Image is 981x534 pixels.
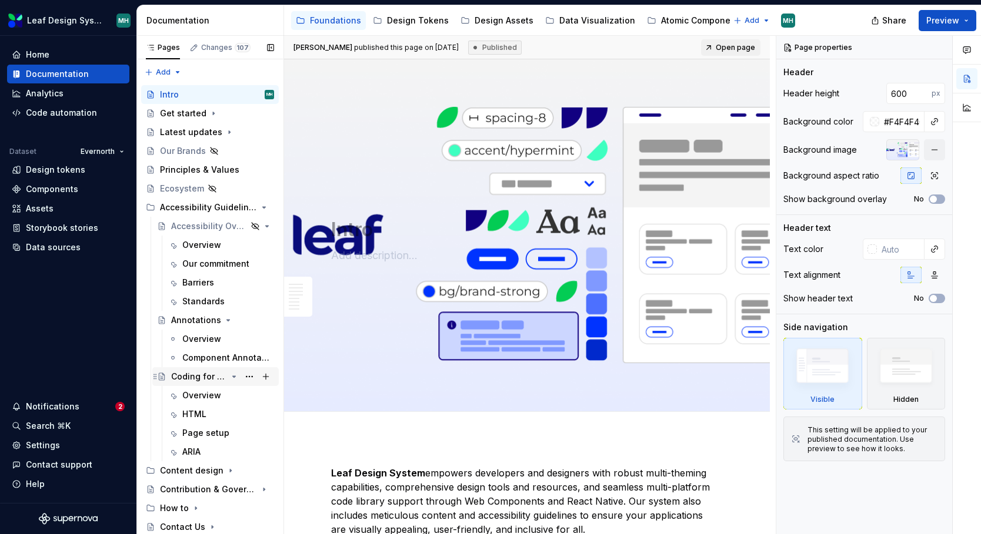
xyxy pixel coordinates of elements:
[26,203,54,214] div: Assets
[745,16,759,25] span: Add
[7,238,129,257] a: Data sources
[293,43,459,52] span: published this page on [DATE]
[160,465,223,476] div: Content design
[160,183,204,194] div: Ecosystem
[160,483,257,495] div: Contribution & Governance
[163,273,279,292] a: Barriers
[26,222,98,234] div: Storybook stories
[783,16,793,25] div: MH
[26,478,45,490] div: Help
[163,424,279,442] a: Page setup
[141,179,279,198] a: Ecosystem
[540,11,640,30] a: Data Visualization
[152,367,279,386] a: Coding for the web
[163,330,279,348] a: Overview
[182,389,221,401] div: Overview
[7,65,129,83] a: Documentation
[235,43,251,52] span: 107
[163,386,279,405] a: Overview
[7,84,129,103] a: Analytics
[7,397,129,416] button: Notifications2
[329,216,720,244] textarea: Intro
[914,194,924,204] label: No
[7,199,129,218] a: Assets
[2,8,134,33] button: Leaf Design SystemMH
[141,123,279,142] a: Latest updates
[293,43,352,52] span: [PERSON_NAME]
[7,475,129,493] button: Help
[27,15,102,26] div: Leaf Design System
[7,45,129,64] a: Home
[291,11,366,30] a: Foundations
[141,461,279,480] div: Content design
[26,439,60,451] div: Settings
[783,88,839,99] div: Header height
[7,160,129,179] a: Design tokens
[867,338,946,409] div: Hidden
[141,480,279,499] a: Contribution & Governance
[387,15,449,26] div: Design Tokens
[783,66,813,78] div: Header
[783,222,831,234] div: Header text
[879,111,925,132] input: Auto
[310,15,361,26] div: Foundations
[26,68,89,80] div: Documentation
[141,198,279,217] div: Accessibility Guidelines
[156,68,171,77] span: Add
[783,144,857,156] div: Background image
[146,15,279,26] div: Documentation
[152,217,279,236] a: Accessibility Overview
[141,85,279,104] a: IntroMH
[152,311,279,330] a: Annotations
[893,395,919,404] div: Hidden
[716,43,755,52] span: Open page
[783,170,879,182] div: Background aspect ratio
[368,11,453,30] a: Design Tokens
[160,126,222,138] div: Latest updates
[783,243,823,255] div: Text color
[160,108,206,119] div: Get started
[141,499,279,518] div: How to
[182,333,221,345] div: Overview
[7,219,129,237] a: Storybook stories
[7,417,129,435] button: Search ⌘K
[810,395,835,404] div: Visible
[730,12,774,29] button: Add
[559,15,635,26] div: Data Visualization
[163,348,279,367] a: Component Annotations
[8,14,22,28] img: 6e787e26-f4c0-4230-8924-624fe4a2d214.png
[932,89,940,98] p: px
[914,294,924,303] label: No
[201,43,251,52] div: Changes
[182,427,229,439] div: Page setup
[331,467,425,479] strong: Leaf Design System
[882,15,906,26] span: Share
[182,277,214,288] div: Barriers
[163,254,279,273] a: Our commitment
[118,16,129,25] div: MH
[160,145,206,157] div: Our Brands
[26,107,97,119] div: Code automation
[886,83,932,104] input: Auto
[182,239,221,251] div: Overview
[39,513,98,525] svg: Supernova Logo
[26,241,81,253] div: Data sources
[865,10,914,31] button: Share
[26,183,78,195] div: Components
[26,401,79,412] div: Notifications
[456,11,538,30] a: Design Assets
[115,402,125,411] span: 2
[171,371,227,382] div: Coding for the web
[171,314,221,326] div: Annotations
[26,164,85,176] div: Design tokens
[877,239,925,260] input: Auto
[141,160,279,179] a: Principles & Values
[783,116,853,127] div: Background color
[160,164,239,176] div: Principles & Values
[783,293,853,304] div: Show header text
[266,89,272,100] div: MH
[926,15,959,26] span: Preview
[808,425,937,454] div: This setting will be applied to your published documentation. Use preview to see how it looks.
[182,446,201,458] div: ARIA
